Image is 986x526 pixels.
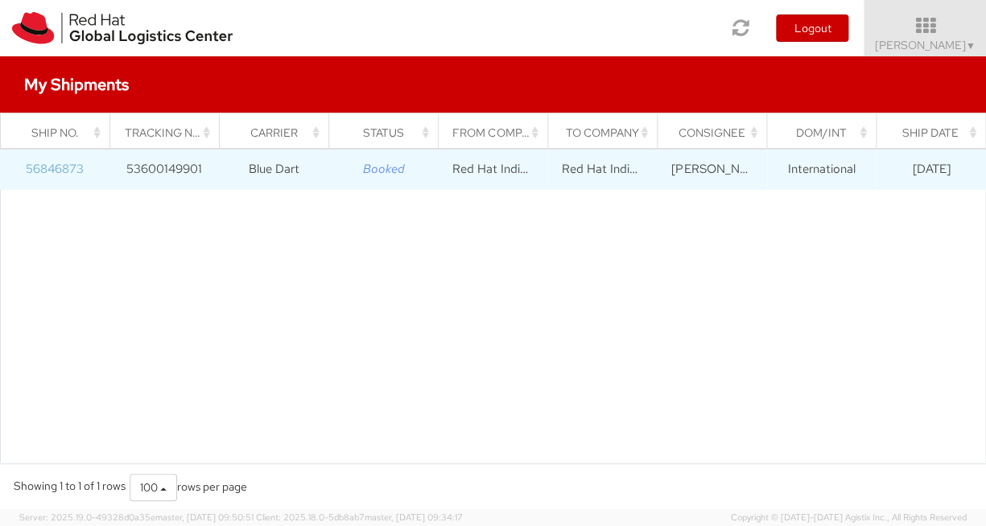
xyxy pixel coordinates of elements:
[12,12,233,44] img: rh-logistics-00dfa346123c4ec078e1.svg
[362,161,404,177] i: Booked
[877,150,986,190] td: [DATE]
[19,512,254,523] span: Server: 2025.19.0-49328d0a35e
[365,512,463,523] span: master, [DATE] 09:34:17
[767,150,877,190] td: International
[890,125,980,141] div: Ship Date
[130,474,247,501] div: rows per page
[219,150,328,190] td: Blue Dart
[966,39,976,52] span: ▼
[14,479,126,493] span: Showing 1 to 1 of 1 rows
[562,125,651,141] div: To Company
[109,150,219,190] td: 53600149901
[233,125,323,141] div: Carrier
[731,512,967,524] span: Copyright © [DATE]-[DATE] Agistix Inc., All Rights Reserved
[155,512,254,523] span: master, [DATE] 09:50:51
[124,125,213,141] div: Tracking Number
[781,125,870,141] div: Dom/Int
[875,38,976,52] span: [PERSON_NAME]
[658,150,767,190] td: [PERSON_NAME]
[438,150,547,190] td: Red Hat India Private Limited
[24,76,129,93] h4: My Shipments
[130,474,177,501] button: 100
[256,512,463,523] span: Client: 2025.18.0-5db8ab7
[140,480,158,495] span: 100
[776,14,848,42] button: Logout
[26,161,84,177] a: 56846873
[452,125,542,141] div: From Company
[343,125,432,141] div: Status
[548,150,658,190] td: Red Hat India Private Limited
[15,125,105,141] div: Ship No.
[671,125,761,141] div: Consignee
